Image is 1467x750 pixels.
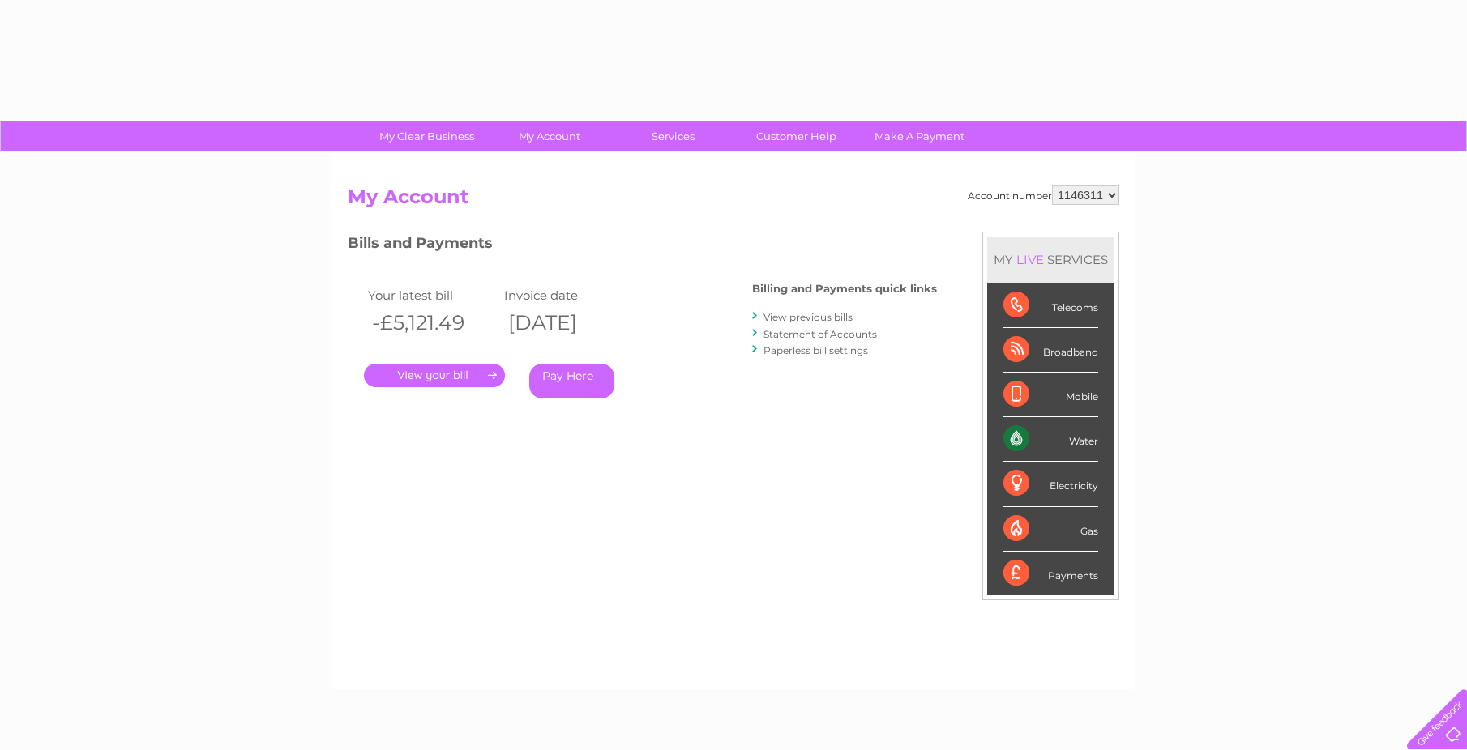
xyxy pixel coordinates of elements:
div: Account number [968,185,1119,205]
div: Telecoms [1003,283,1098,328]
th: -£5,121.49 [364,306,500,339]
div: Payments [1003,552,1098,595]
td: Invoice date [500,284,636,306]
h4: Billing and Payments quick links [752,283,937,295]
div: Water [1003,417,1098,462]
th: [DATE] [500,306,636,339]
a: Pay Here [529,364,614,398]
td: Your latest bill [364,284,500,306]
a: Make A Payment [853,121,986,151]
a: My Account [483,121,617,151]
a: View previous bills [763,311,853,323]
h2: My Account [348,185,1119,216]
a: Customer Help [729,121,863,151]
div: Gas [1003,507,1098,552]
h3: Bills and Payments [348,232,937,260]
div: LIVE [1013,252,1047,267]
a: . [364,364,505,387]
div: MY SERVICES [987,237,1114,283]
a: Paperless bill settings [763,344,868,356]
div: Mobile [1003,373,1098,417]
a: My Clear Business [360,121,494,151]
div: Electricity [1003,462,1098,506]
a: Statement of Accounts [763,328,877,340]
div: Broadband [1003,328,1098,373]
a: Services [606,121,740,151]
